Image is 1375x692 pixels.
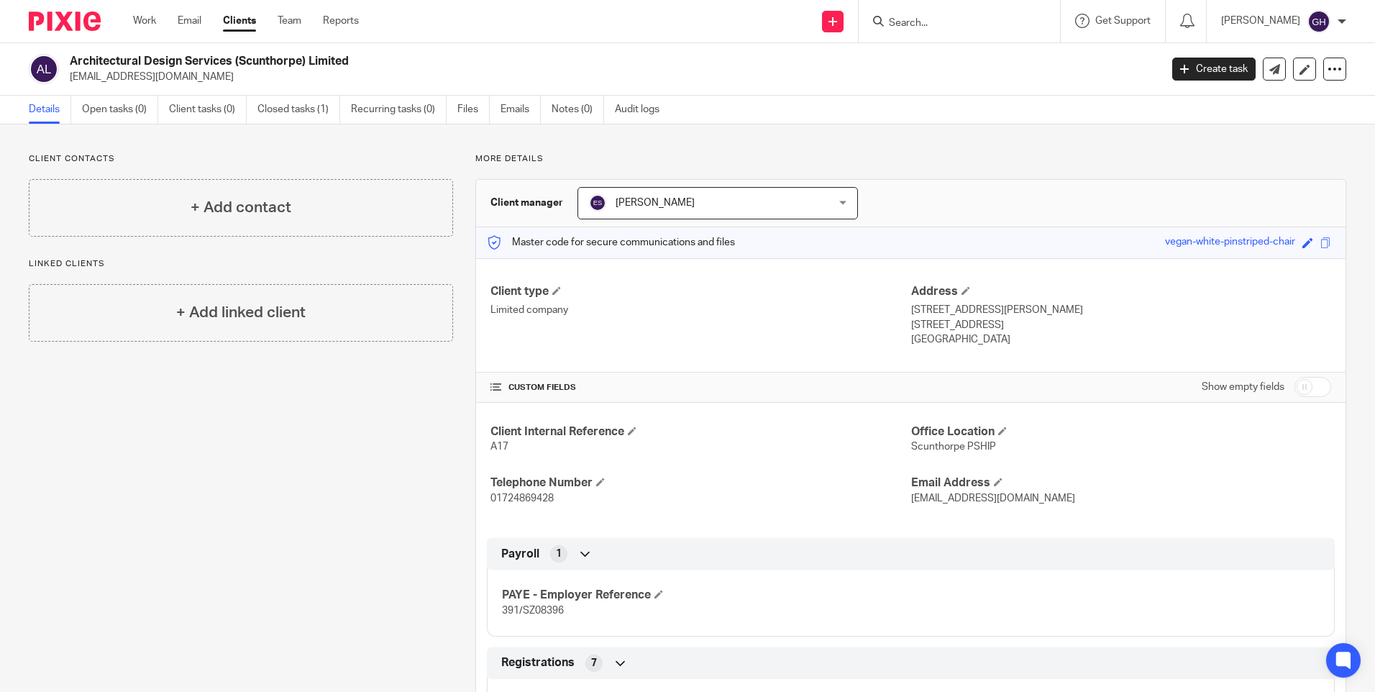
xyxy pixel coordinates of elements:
[223,14,256,28] a: Clients
[911,424,1331,440] h4: Office Location
[1165,235,1295,251] div: vegan-white-pinstriped-chair
[501,655,575,670] span: Registrations
[1221,14,1300,28] p: [PERSON_NAME]
[1172,58,1256,81] a: Create task
[911,284,1331,299] h4: Address
[490,382,910,393] h4: CUSTOM FIELDS
[911,442,996,452] span: Scunthorpe PSHIP
[70,54,934,69] h2: Architectural Design Services (Scunthorpe) Limited
[178,14,201,28] a: Email
[502,606,564,616] span: 391/SZ08396
[82,96,158,124] a: Open tasks (0)
[1202,380,1284,394] label: Show empty fields
[323,14,359,28] a: Reports
[911,493,1075,504] span: [EMAIL_ADDRESS][DOMAIN_NAME]
[502,588,910,603] h4: PAYE - Employer Reference
[1307,10,1330,33] img: svg%3E
[176,301,306,324] h4: + Add linked client
[911,318,1331,332] p: [STREET_ADDRESS]
[911,303,1331,317] p: [STREET_ADDRESS][PERSON_NAME]
[490,493,554,504] span: 01724869428
[351,96,447,124] a: Recurring tasks (0)
[556,547,562,561] span: 1
[133,14,156,28] a: Work
[589,194,606,211] img: svg%3E
[29,258,453,270] p: Linked clients
[29,96,71,124] a: Details
[169,96,247,124] a: Client tasks (0)
[257,96,340,124] a: Closed tasks (1)
[490,475,910,491] h4: Telephone Number
[615,96,670,124] a: Audit logs
[911,475,1331,491] h4: Email Address
[501,96,541,124] a: Emails
[487,235,735,250] p: Master code for secure communications and files
[29,54,59,84] img: svg%3E
[457,96,490,124] a: Files
[490,424,910,440] h4: Client Internal Reference
[501,547,539,562] span: Payroll
[887,17,1017,30] input: Search
[591,656,597,670] span: 7
[490,196,563,210] h3: Client manager
[70,70,1151,84] p: [EMAIL_ADDRESS][DOMAIN_NAME]
[911,332,1331,347] p: [GEOGRAPHIC_DATA]
[29,12,101,31] img: Pixie
[191,196,291,219] h4: + Add contact
[490,442,508,452] span: A17
[29,153,453,165] p: Client contacts
[475,153,1346,165] p: More details
[490,284,910,299] h4: Client type
[552,96,604,124] a: Notes (0)
[490,303,910,317] p: Limited company
[1095,16,1151,26] span: Get Support
[616,198,695,208] span: [PERSON_NAME]
[278,14,301,28] a: Team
